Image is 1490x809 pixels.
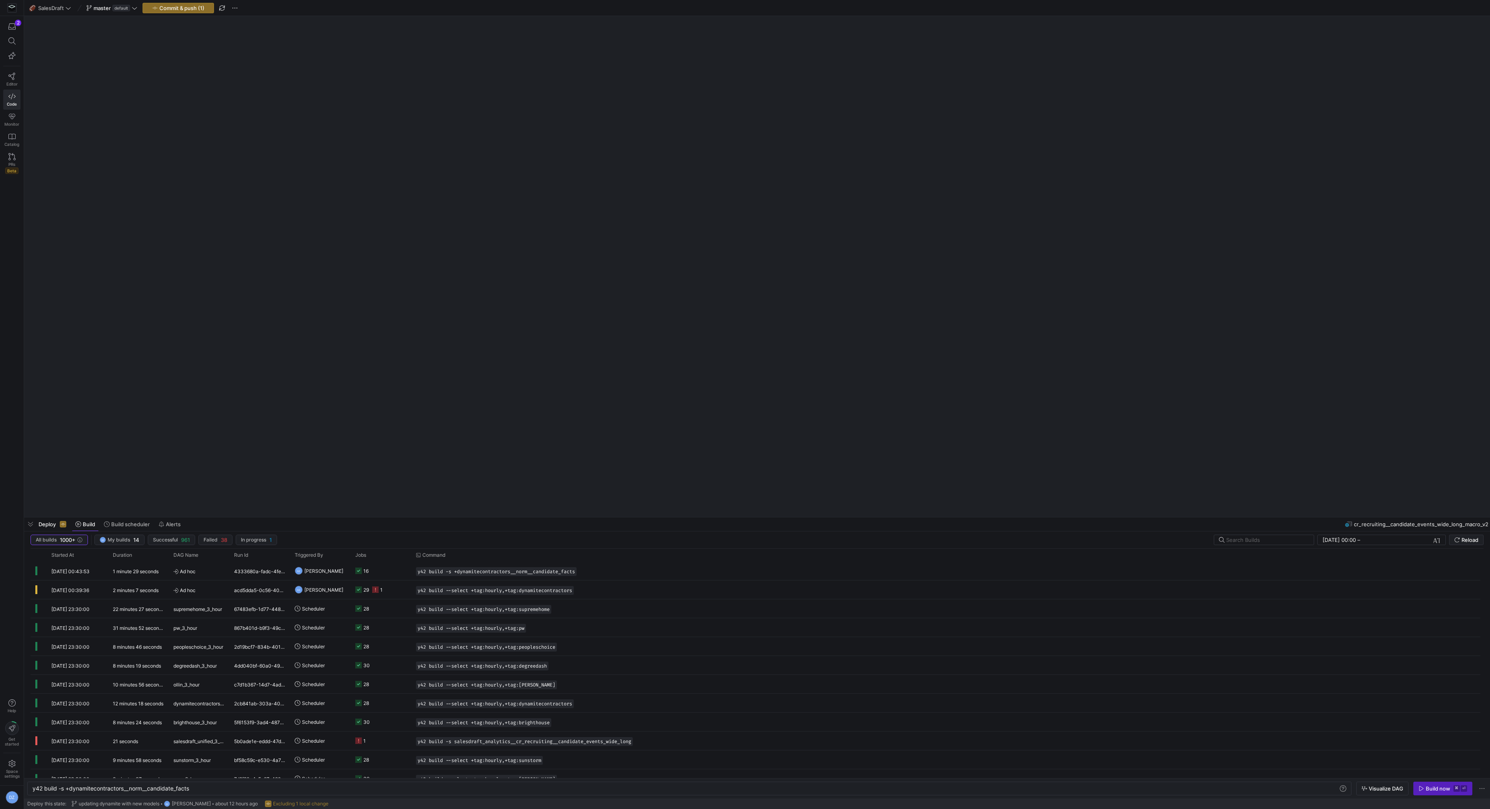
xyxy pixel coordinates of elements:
[31,618,1480,637] div: Press SPACE to select this row.
[51,552,74,558] span: Started At
[153,537,178,543] span: Successful
[31,731,1480,750] div: Press SPACE to select this row.
[181,537,190,543] span: 961
[27,3,73,13] button: 🏈SalesDraft
[229,713,290,731] div: 5f6153f9-3ad4-4872-82e3-58c8b3d43b54
[229,599,290,618] div: 67483efb-1d77-4482-8402-78ba1a534cb1
[302,618,325,637] span: Scheduler
[51,663,90,669] span: [DATE] 23:30:00
[204,537,218,543] span: Failed
[51,719,90,725] span: [DATE] 23:30:00
[3,69,20,90] a: Editor
[31,750,1480,769] div: Press SPACE to select this row.
[363,731,366,750] div: 1
[1449,535,1484,545] button: Reload
[236,535,277,545] button: In progress1
[3,90,20,110] a: Code
[3,150,20,177] a: PRsBeta
[198,535,232,545] button: Failed38
[234,552,248,558] span: Run Id
[31,656,1480,675] div: Press SPACE to select this row.
[113,606,164,612] y42-duration: 22 minutes 27 seconds
[31,599,1480,618] div: Press SPACE to select this row.
[113,776,162,782] y42-duration: 8 minutes 37 seconds
[4,769,20,778] span: Space settings
[94,535,145,545] button: DZMy builds14
[418,720,550,725] span: y42 build --select +tag:hourly,+tag:brighthouse
[15,20,21,26] div: 2
[304,562,343,580] span: [PERSON_NAME]
[1461,537,1478,543] span: Reload
[173,656,217,675] span: degreedash_3_hour
[173,637,223,656] span: peopleschoice_3_hour
[5,737,19,746] span: Get started
[51,701,90,707] span: [DATE] 23:30:00
[172,801,211,807] span: [PERSON_NAME]
[215,801,258,807] span: about 12 hours ago
[295,552,323,558] span: Triggered By
[79,801,159,807] span: updating dynamite with new models
[7,102,17,106] span: Code
[7,708,17,713] span: Help
[113,682,164,688] y42-duration: 10 minutes 56 seconds
[418,776,555,782] span: y42 build --select +tag:hourly,+tag:[PERSON_NAME]
[1369,785,1403,792] span: Visualize DAG
[111,521,150,527] span: Build scheduler
[418,682,555,688] span: y42 build --select +tag:hourly,+tag:[PERSON_NAME]
[1413,782,1472,795] button: Build now⌘⏎
[295,586,303,594] div: DZ
[112,5,130,11] span: default
[51,738,90,744] span: [DATE] 23:30:00
[8,162,15,167] span: PRs
[3,756,20,782] a: Spacesettings
[418,663,547,669] span: y42 build --select +tag:hourly,+tag:degreedash
[229,675,290,693] div: c7d1b367-14d7-4adb-aa63-1ee4dd72e43b
[72,517,99,531] button: Build
[173,675,200,694] span: ollin_3_hour
[229,656,290,674] div: 4dd040bf-60a0-495d-b73f-d4d093fd924f
[302,713,325,731] span: Scheduler
[164,801,170,807] div: DZ
[1323,537,1356,543] input: Start datetime
[418,625,524,631] span: y42 build --select +tag:hourly,+tag:pw
[241,537,266,543] span: In progress
[31,637,1480,656] div: Press SPACE to select this row.
[229,694,290,712] div: 2cb841ab-303a-400a-a423-30cae9f59a78
[418,758,541,763] span: y42 build --select +tag:hourly,+tag:sunstorm
[363,599,369,618] div: 28
[173,552,198,558] span: DAG Name
[269,537,272,543] span: 1
[4,122,19,127] span: Monitor
[31,694,1480,713] div: Press SPACE to select this row.
[108,537,130,543] span: My builds
[229,750,290,769] div: bf58c59c-e530-4a73-af81-eb322bfaa52e
[113,757,161,763] y42-duration: 9 minutes 58 seconds
[8,4,16,12] img: https://storage.googleapis.com/y42-prod-data-exchange/images/Yf2Qvegn13xqq0DljGMI0l8d5Zqtiw36EXr8...
[263,799,330,809] button: Excluding 1 local change
[33,785,173,792] span: y42 build -s +dynamitecontractors__norm__candidate
[363,618,369,637] div: 28
[363,694,369,713] div: 28
[6,791,18,804] div: DZ
[38,5,64,11] span: SalesDraft
[355,552,366,558] span: Jobs
[1426,785,1450,792] div: Build now
[229,562,290,580] div: 4333680a-fadc-4fef-963c-3b5ce2ddf334
[31,675,1480,694] div: Press SPACE to select this row.
[302,675,325,694] span: Scheduler
[113,719,162,725] y42-duration: 8 minutes 24 seconds
[148,535,195,545] button: Successful961
[173,619,197,637] span: pw_3_hour
[51,776,90,782] span: [DATE] 23:30:00
[5,168,18,174] span: Beta
[173,785,189,792] span: _facts
[363,750,369,769] div: 28
[1354,521,1488,527] span: cr_recruiting__candidate_events_wide_long_macro_v2
[173,562,224,581] span: Ad hoc
[302,656,325,675] span: Scheduler
[94,5,111,11] span: master
[159,5,204,11] span: Commit & push (1)
[100,537,106,543] div: DZ
[173,770,200,789] span: renu_3_hour
[51,682,90,688] span: [DATE] 23:30:00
